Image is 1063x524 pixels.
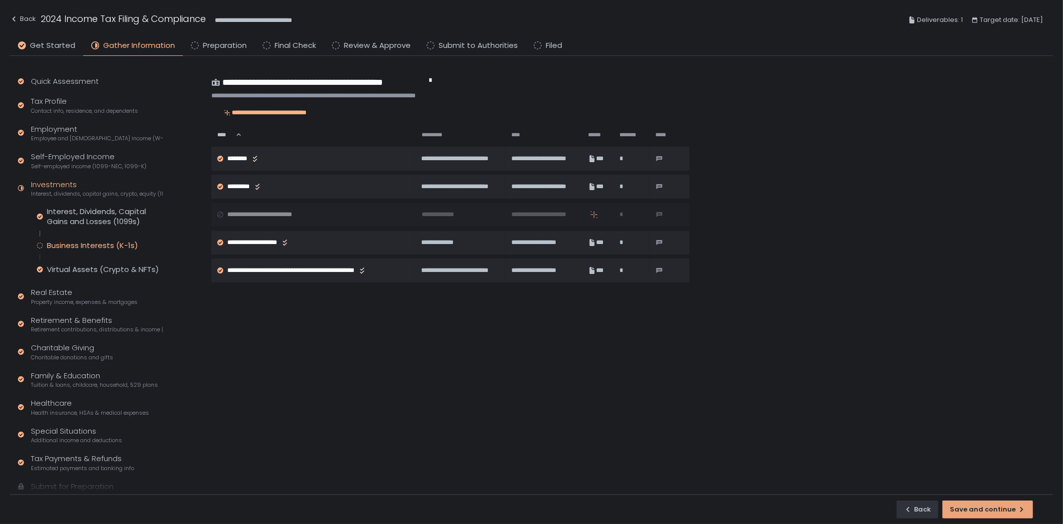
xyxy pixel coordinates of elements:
[31,135,163,142] span: Employee and [DEMOGRAPHIC_DATA] income (W-2s)
[47,264,159,274] div: Virtual Assets (Crypto & NFTs)
[31,453,134,472] div: Tax Payments & Refunds
[31,163,147,170] span: Self-employed income (1099-NEC, 1099-K)
[917,14,963,26] span: Deliverables: 1
[980,14,1043,26] span: Target date: [DATE]
[31,190,163,198] span: Interest, dividends, capital gains, crypto, equity (1099s, K-1s)
[31,326,163,333] span: Retirement contributions, distributions & income (1099-R, 5498)
[344,40,411,51] span: Review & Approve
[31,124,163,143] div: Employment
[31,426,122,445] div: Special Situations
[31,96,138,115] div: Tax Profile
[942,501,1033,519] button: Save and continue
[31,409,149,417] span: Health insurance, HSAs & medical expenses
[31,481,114,493] div: Submit for Preparation
[10,13,36,25] div: Back
[31,465,134,472] span: Estimated payments and banking info
[950,505,1026,514] div: Save and continue
[103,40,175,51] span: Gather Information
[30,40,75,51] span: Get Started
[31,287,138,306] div: Real Estate
[31,437,122,444] span: Additional income and deductions
[546,40,562,51] span: Filed
[31,107,138,115] span: Contact info, residence, and dependents
[439,40,518,51] span: Submit to Authorities
[41,12,206,25] h1: 2024 Income Tax Filing & Compliance
[47,241,138,251] div: Business Interests (K-1s)
[904,505,931,514] div: Back
[897,501,938,519] button: Back
[31,370,158,389] div: Family & Education
[31,151,147,170] div: Self-Employed Income
[31,315,163,334] div: Retirement & Benefits
[31,179,163,198] div: Investments
[31,76,99,87] div: Quick Assessment
[203,40,247,51] span: Preparation
[31,298,138,306] span: Property income, expenses & mortgages
[31,398,149,417] div: Healthcare
[31,342,113,361] div: Charitable Giving
[31,381,158,389] span: Tuition & loans, childcare, household, 529 plans
[47,207,163,227] div: Interest, Dividends, Capital Gains and Losses (1099s)
[275,40,316,51] span: Final Check
[31,354,113,361] span: Charitable donations and gifts
[10,12,36,28] button: Back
